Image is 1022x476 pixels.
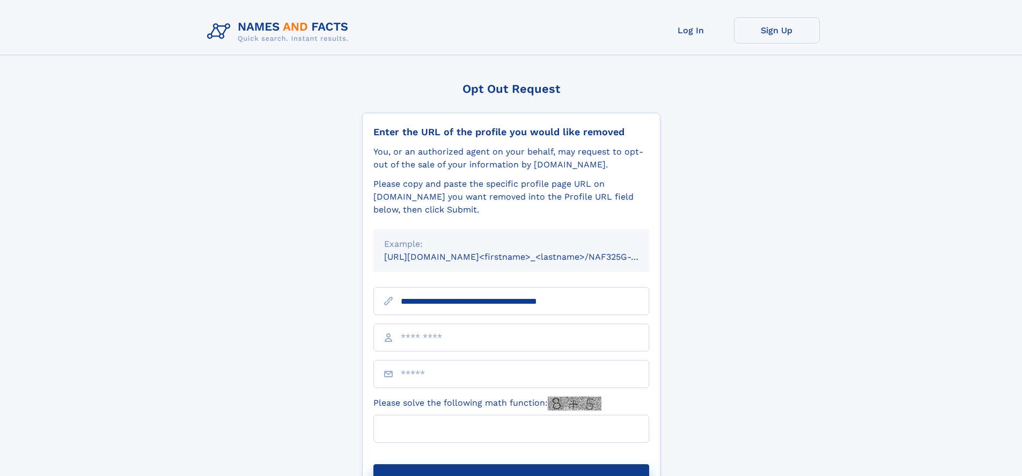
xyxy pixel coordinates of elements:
label: Please solve the following math function: [373,397,601,411]
div: You, or an authorized agent on your behalf, may request to opt-out of the sale of your informatio... [373,145,649,171]
a: Sign Up [734,17,820,43]
img: Logo Names and Facts [203,17,357,46]
small: [URL][DOMAIN_NAME]<firstname>_<lastname>/NAF325G-xxxxxxxx [384,252,670,262]
div: Opt Out Request [362,82,660,96]
a: Log In [648,17,734,43]
div: Example: [384,238,638,251]
div: Enter the URL of the profile you would like removed [373,126,649,138]
div: Please copy and paste the specific profile page URL on [DOMAIN_NAME] you want removed into the Pr... [373,178,649,216]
